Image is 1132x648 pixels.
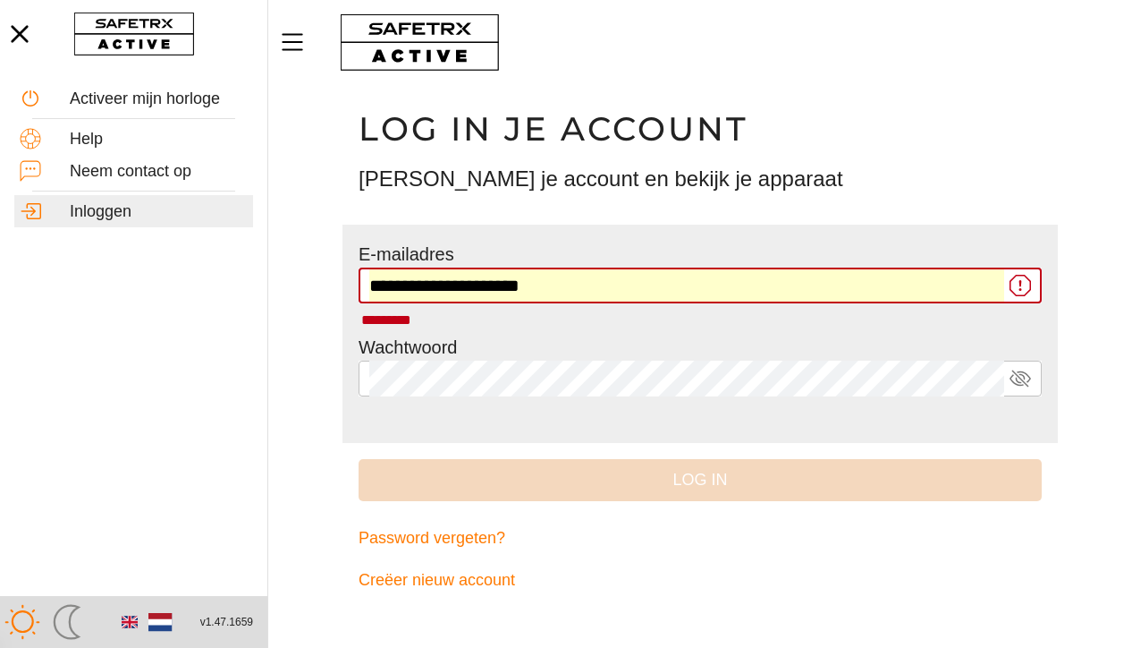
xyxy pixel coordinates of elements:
[114,607,145,637] button: Engels
[200,613,253,632] span: v1.47.1659
[359,108,1042,149] h1: Log in je account
[148,610,172,635] img: nl.svg
[4,604,40,640] img: ModeLight.svg
[359,524,505,552] span: Password vergeten?
[70,90,248,109] div: Activeer mijn horloge
[359,459,1042,501] button: Log in
[49,604,85,640] img: ModeDark.svg
[70,162,248,182] div: Neem contact op
[20,128,41,149] img: Help.svg
[359,559,1042,601] a: Creëer nieuw account
[190,608,264,637] button: v1.47.1659
[359,517,1042,559] a: Password vergeten?
[359,567,515,594] span: Creëer nieuw account
[70,130,248,149] div: Help
[20,160,41,182] img: ContactUs.svg
[359,164,1042,194] h3: [PERSON_NAME] je account en bekijk je apparaat
[122,614,138,630] img: en.svg
[359,244,454,264] label: E-mailadres
[359,337,457,357] label: Wachtwoord
[277,23,322,61] button: Menu
[70,202,248,222] div: Inloggen
[145,607,175,637] button: Nederlands
[373,466,1027,494] span: Log in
